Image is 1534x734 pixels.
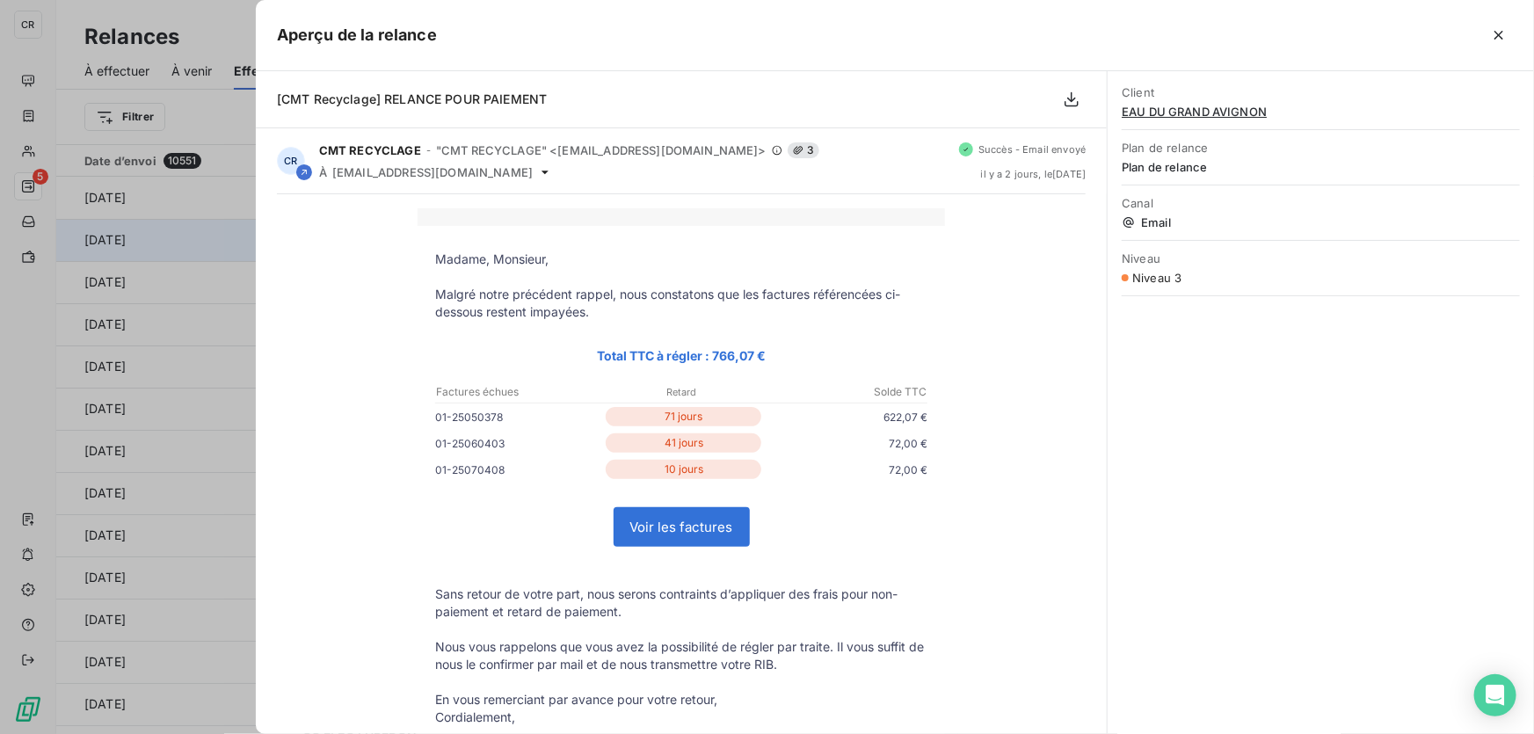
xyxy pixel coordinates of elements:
[435,408,602,426] p: 01-25050378
[978,144,1086,155] span: Succès - Email envoyé
[1122,196,1520,210] span: Canal
[332,165,533,179] span: [EMAIL_ADDRESS][DOMAIN_NAME]
[277,91,548,106] span: [CMT Recyclage] RELANCE POUR PAIEMENT
[788,142,819,158] span: 3
[435,434,602,453] p: 01-25060403
[435,461,602,479] p: 01-25070408
[1122,105,1520,119] span: EAU DU GRAND AVIGNON
[606,407,761,426] p: 71 jours
[1122,215,1520,229] span: Email
[764,384,927,400] p: Solde TTC
[435,638,927,673] p: Nous vous rappelons que vous avez la possibilité de régler par traite. Il vous suffit de nous le ...
[765,461,927,479] p: 72,00 €
[614,508,749,546] a: Voir les factures
[606,460,761,479] p: 10 jours
[435,345,927,366] p: Total TTC à régler : 766,07 €
[426,145,431,156] span: -
[277,23,437,47] h5: Aperçu de la relance
[765,434,927,453] p: 72,00 €
[1122,141,1520,155] span: Plan de relance
[1132,271,1181,285] span: Niveau 3
[436,143,767,157] span: "CMT RECYCLAGE" <[EMAIL_ADDRESS][DOMAIN_NAME]>
[319,165,327,179] span: À
[277,147,305,175] div: CR
[435,709,927,726] p: Cordialement,
[1122,251,1520,265] span: Niveau
[981,169,1087,179] span: il y a 2 jours , le [DATE]
[606,433,761,453] p: 41 jours
[436,384,599,400] p: Factures échues
[435,251,927,268] p: Madame, Monsieur,
[1122,85,1520,99] span: Client
[1474,674,1516,716] div: Open Intercom Messenger
[435,585,927,621] p: Sans retour de votre part, nous serons contraints d’appliquer des frais pour non-paiement et reta...
[435,286,927,321] p: Malgré notre précédent rappel, nous constatons que les factures référencées ci-dessous restent im...
[1122,160,1520,174] span: Plan de relance
[435,691,927,709] p: En vous remerciant par avance pour votre retour,
[600,384,763,400] p: Retard
[765,408,927,426] p: 622,07 €
[319,143,421,157] span: CMT RECYCLAGE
